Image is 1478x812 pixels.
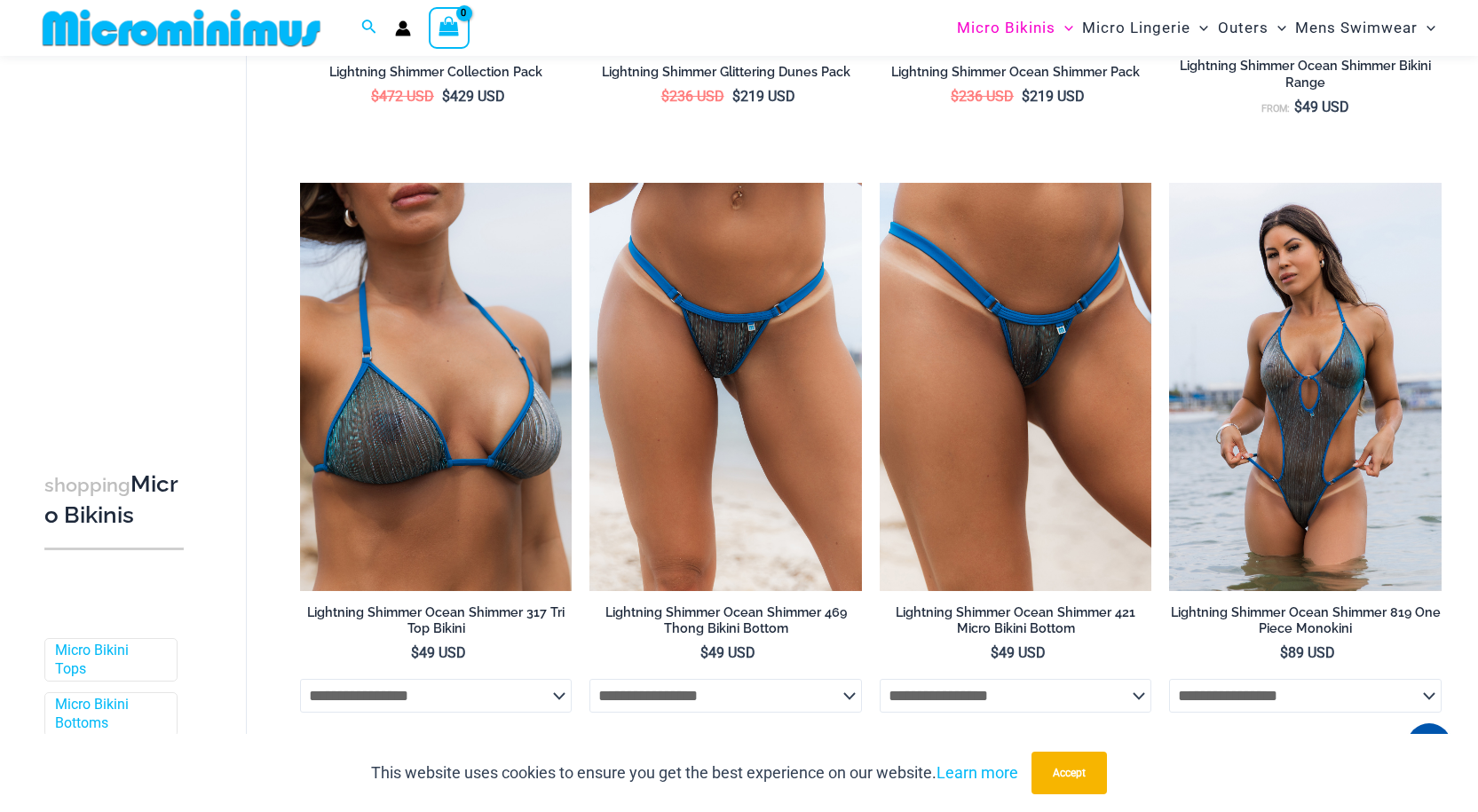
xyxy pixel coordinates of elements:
[589,183,862,591] a: Lightning Shimmer Ocean Shimmer 469 Thong 01Lightning Shimmer Ocean Shimmer 469 Thong 02Lightning...
[1261,103,1290,114] span: From:
[661,88,724,105] bdi: 236 USD
[1022,88,1085,105] bdi: 219 USD
[300,183,573,591] img: Lightning Shimmer Ocean Shimmer 317 Tri Top 01
[1169,183,1442,591] img: Lightning Shimmer Glittering Dunes 819 One Piece Monokini 02
[1169,58,1442,91] h2: Lightning Shimmer Ocean Shimmer Bikini Range
[1294,99,1349,115] bdi: 49 USD
[300,64,573,81] h2: Lightning Shimmer Collection Pack
[371,88,379,105] span: $
[700,644,755,661] bdi: 49 USD
[1031,752,1107,794] button: Accept
[411,644,466,661] bdi: 49 USD
[880,183,1152,591] img: Lightning Shimmer Ocean Shimmer 421 Micro 01
[1169,604,1442,637] h2: Lightning Shimmer Ocean Shimmer 819 One Piece Monokini
[951,88,959,105] span: $
[1418,5,1435,51] span: Menu Toggle
[1022,88,1030,105] span: $
[55,642,163,679] a: Micro Bikini Tops
[1082,5,1190,51] span: Micro Lingerie
[589,64,862,81] h2: Lightning Shimmer Glittering Dunes Pack
[589,183,862,591] img: Lightning Shimmer Ocean Shimmer 469 Thong 02
[952,5,1078,51] a: Micro BikinisMenu ToggleMenu Toggle
[589,604,862,644] a: Lightning Shimmer Ocean Shimmer 469 Thong Bikini Bottom
[937,763,1018,782] a: Learn more
[661,88,669,105] span: $
[442,88,450,105] span: $
[1078,5,1213,51] a: Micro LingerieMenu ToggleMenu Toggle
[44,474,130,496] span: shopping
[951,88,1014,105] bdi: 236 USD
[300,604,573,644] a: Lightning Shimmer Ocean Shimmer 317 Tri Top Bikini
[429,7,470,48] a: View Shopping Cart, empty
[44,59,204,414] iframe: TrustedSite Certified
[1169,58,1442,98] a: Lightning Shimmer Ocean Shimmer Bikini Range
[1269,5,1286,51] span: Menu Toggle
[1295,5,1418,51] span: Mens Swimwear
[371,88,434,105] bdi: 472 USD
[411,644,419,661] span: $
[1190,5,1208,51] span: Menu Toggle
[361,17,377,39] a: Search icon link
[589,604,862,637] h2: Lightning Shimmer Ocean Shimmer 469 Thong Bikini Bottom
[700,644,708,661] span: $
[36,8,328,48] img: MM SHOP LOGO FLAT
[442,88,505,105] bdi: 429 USD
[1280,644,1288,661] span: $
[991,644,999,661] span: $
[300,183,573,591] a: Lightning Shimmer Ocean Shimmer 317 Tri Top 01Lightning Shimmer Ocean Shimmer 317 Tri Top 469 Tho...
[44,469,184,531] h3: Micro Bikinis
[589,64,862,87] a: Lightning Shimmer Glittering Dunes Pack
[1169,183,1442,591] a: Lightning Shimmer Glittering Dunes 819 One Piece Monokini 02Lightning Shimmer Glittering Dunes 81...
[371,760,1018,786] p: This website uses cookies to ensure you get the best experience on our website.
[55,697,163,734] a: Micro Bikini Bottoms
[880,183,1152,591] a: Lightning Shimmer Ocean Shimmer 421 Micro 01Lightning Shimmer Ocean Shimmer 421 Micro 02Lightning...
[300,64,573,87] a: Lightning Shimmer Collection Pack
[1213,5,1291,51] a: OutersMenu ToggleMenu Toggle
[1218,5,1269,51] span: Outers
[1291,5,1440,51] a: Mens SwimwearMenu ToggleMenu Toggle
[957,5,1055,51] span: Micro Bikinis
[1169,604,1442,644] a: Lightning Shimmer Ocean Shimmer 819 One Piece Monokini
[880,604,1152,644] a: Lightning Shimmer Ocean Shimmer 421 Micro Bikini Bottom
[1055,5,1073,51] span: Menu Toggle
[732,88,740,105] span: $
[1294,99,1302,115] span: $
[300,604,573,637] h2: Lightning Shimmer Ocean Shimmer 317 Tri Top Bikini
[880,604,1152,637] h2: Lightning Shimmer Ocean Shimmer 421 Micro Bikini Bottom
[880,64,1152,81] h2: Lightning Shimmer Ocean Shimmer Pack
[991,644,1046,661] bdi: 49 USD
[732,88,795,105] bdi: 219 USD
[950,3,1442,53] nav: Site Navigation
[1280,644,1335,661] bdi: 89 USD
[880,64,1152,87] a: Lightning Shimmer Ocean Shimmer Pack
[395,20,411,36] a: Account icon link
